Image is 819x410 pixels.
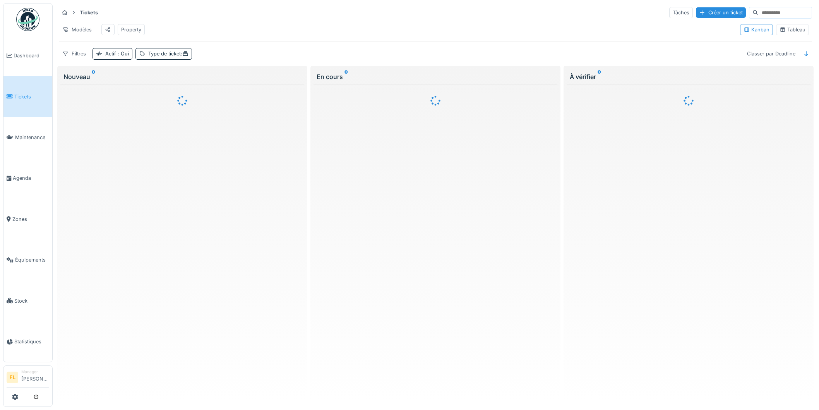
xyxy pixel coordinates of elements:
div: Tâches [669,7,693,18]
div: Classer par Deadline [744,48,799,59]
a: Dashboard [3,35,52,76]
span: : [181,51,188,57]
div: En cours [317,72,554,81]
div: À vérifier [570,72,807,81]
a: Statistiques [3,321,52,362]
a: Agenda [3,158,52,198]
li: [PERSON_NAME] [21,369,49,386]
div: Modèles [59,24,95,35]
div: Manager [21,369,49,375]
li: FL [7,372,18,383]
a: Maintenance [3,117,52,158]
sup: 0 [598,72,601,81]
div: Actif [105,50,129,57]
span: Équipements [15,256,49,264]
span: Agenda [13,174,49,182]
sup: 0 [92,72,95,81]
span: Tickets [14,93,49,100]
span: : Oui [116,51,129,57]
a: Zones [3,199,52,239]
a: Tickets [3,76,52,117]
div: Property [121,26,141,33]
span: Dashboard [14,52,49,59]
span: Statistiques [14,338,49,345]
div: Type de ticket [148,50,188,57]
span: Zones [12,215,49,223]
div: Nouveau [63,72,301,81]
div: Filtres [59,48,89,59]
sup: 0 [344,72,348,81]
img: Badge_color-CXgf-gQk.svg [16,8,39,31]
span: Maintenance [15,134,49,141]
div: Tableau [780,26,805,33]
a: FL Manager[PERSON_NAME] [7,369,49,388]
div: Kanban [744,26,769,33]
a: Équipements [3,239,52,280]
div: Créer un ticket [696,7,746,18]
a: Stock [3,280,52,321]
span: Stock [14,297,49,305]
strong: Tickets [77,9,101,16]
